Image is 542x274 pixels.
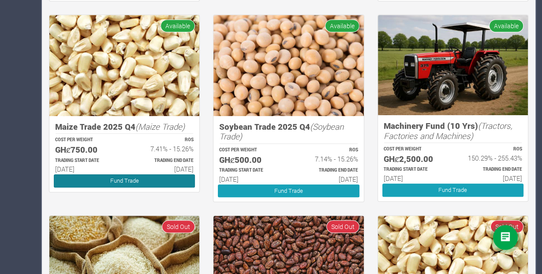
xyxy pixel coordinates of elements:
h6: [DATE] [296,175,358,183]
h5: GHȼ500.00 [219,155,280,165]
p: ROS [132,137,194,143]
p: COST PER WEIGHT [55,137,116,143]
p: Estimated Trading End Date [132,158,194,164]
h5: Machinery Fund (10 Yrs) [384,121,522,141]
h5: Soybean Trade 2025 Q4 [219,122,358,142]
h6: [DATE] [461,174,522,182]
p: Estimated Trading Start Date [55,158,116,164]
h5: GHȼ750.00 [55,145,116,155]
span: Available [325,19,359,32]
p: ROS [461,146,522,153]
span: Sold Out [162,220,195,233]
p: COST PER WEIGHT [219,147,280,154]
span: Available [161,19,195,32]
i: (Tractors, Factories and Machines) [384,120,512,141]
h6: 150.29% - 255.43% [461,154,522,162]
a: Fund Trade [382,184,523,196]
h6: [DATE] [132,165,194,173]
a: Fund Trade [218,184,359,197]
span: Sold Out [326,220,359,233]
h6: [DATE] [384,174,445,182]
p: Estimated Trading Start Date [384,166,445,173]
a: Fund Trade [54,174,195,187]
h6: 7.41% - 15.26% [132,145,194,153]
h6: [DATE] [55,165,116,173]
p: COST PER WEIGHT [384,146,445,153]
span: Available [489,19,523,32]
p: Estimated Trading End Date [296,167,358,174]
p: Estimated Trading Start Date [219,167,280,174]
i: (Soybean Trade) [219,121,344,142]
h6: 7.14% - 15.26% [296,155,358,163]
img: growforme image [213,15,363,116]
img: growforme image [49,15,199,116]
span: Sold Out [490,220,523,233]
i: (Maize Trade) [135,121,185,132]
p: Estimated Trading End Date [461,166,522,173]
img: growforme image [378,15,528,115]
h5: Maize Trade 2025 Q4 [55,122,194,132]
h5: GHȼ2,500.00 [384,154,445,164]
h6: [DATE] [219,175,280,183]
p: ROS [296,147,358,154]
